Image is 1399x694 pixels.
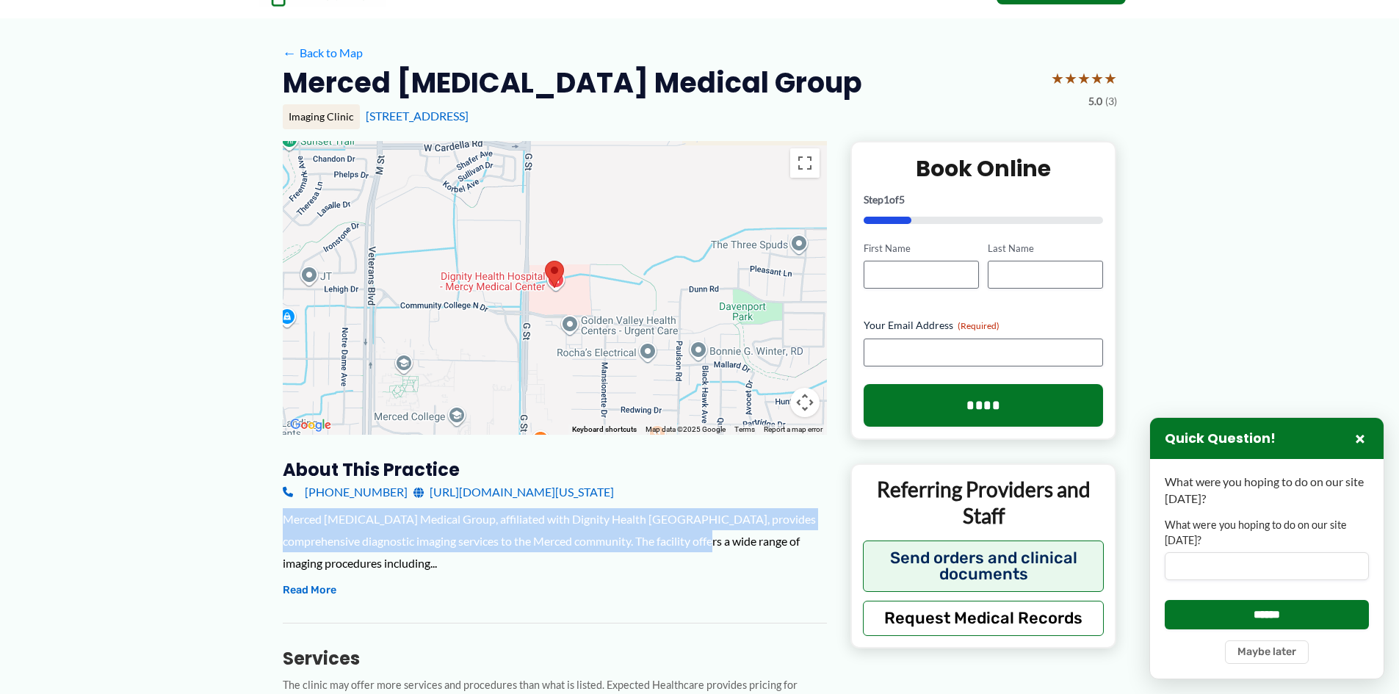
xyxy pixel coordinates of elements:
p: Referring Providers and Staff [863,476,1105,529]
div: Merced [MEDICAL_DATA] Medical Group, affiliated with Dignity Health [GEOGRAPHIC_DATA], provides c... [283,508,827,574]
span: ← [283,46,297,59]
a: [URL][DOMAIN_NAME][US_STATE] [413,481,614,503]
span: ★ [1077,65,1091,92]
h3: Quick Question! [1165,430,1276,447]
label: Last Name [988,242,1103,256]
span: 5 [899,193,905,206]
a: Open this area in Google Maps (opens a new window) [286,416,335,435]
button: Toggle fullscreen view [790,148,820,178]
a: Terms (opens in new tab) [734,425,755,433]
span: 1 [883,193,889,206]
p: Step of [864,195,1104,205]
p: What were you hoping to do on our site [DATE]? [1165,474,1369,507]
button: Close [1351,430,1369,447]
span: ★ [1104,65,1117,92]
label: What were you hoping to do on our site [DATE]? [1165,518,1369,548]
label: First Name [864,242,979,256]
a: Report a map error [764,425,823,433]
h3: Services [283,647,827,670]
img: Google [286,416,335,435]
span: 5.0 [1088,92,1102,111]
button: Request Medical Records [863,601,1105,636]
span: ★ [1064,65,1077,92]
label: Your Email Address [864,318,1104,333]
button: Maybe later [1225,640,1309,664]
a: [PHONE_NUMBER] [283,481,408,503]
h2: Book Online [864,154,1104,183]
a: ←Back to Map [283,42,363,64]
span: ★ [1091,65,1104,92]
h3: About this practice [283,458,827,481]
span: ★ [1051,65,1064,92]
h2: Merced [MEDICAL_DATA] Medical Group [283,65,862,101]
div: Imaging Clinic [283,104,360,129]
span: Map data ©2025 Google [646,425,726,433]
span: (3) [1105,92,1117,111]
button: Map camera controls [790,388,820,417]
button: Read More [283,582,336,599]
button: Keyboard shortcuts [572,424,637,435]
button: Send orders and clinical documents [863,541,1105,592]
span: (Required) [958,320,999,331]
a: [STREET_ADDRESS] [366,109,469,123]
